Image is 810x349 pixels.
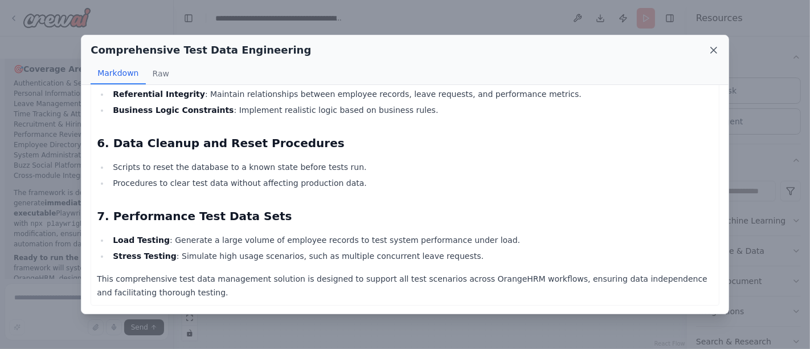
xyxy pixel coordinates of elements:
[97,272,713,299] p: This comprehensive test data management solution is designed to support all test scenarios across...
[91,63,145,84] button: Markdown
[113,236,170,245] strong: Load Testing
[146,63,176,84] button: Raw
[113,90,205,99] strong: Referential Integrity
[113,105,234,115] strong: Business Logic Constraints
[109,87,713,101] li: : Maintain relationships between employee records, leave requests, and performance metrics.
[109,103,713,117] li: : Implement realistic logic based on business rules.
[113,251,177,261] strong: Stress Testing
[97,135,713,151] h2: 6. Data Cleanup and Reset Procedures
[109,160,713,174] li: Scripts to reset the database to a known state before tests run.
[97,208,713,224] h2: 7. Performance Test Data Sets
[91,42,311,58] h2: Comprehensive Test Data Engineering
[109,249,713,263] li: : Simulate high usage scenarios, such as multiple concurrent leave requests.
[109,176,713,190] li: Procedures to clear test data without affecting production data.
[109,233,713,247] li: : Generate a large volume of employee records to test system performance under load.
